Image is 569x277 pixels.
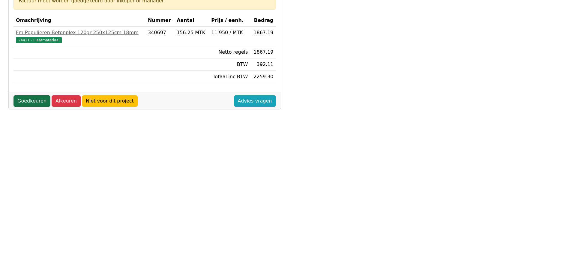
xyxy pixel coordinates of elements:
td: Totaal inc BTW [209,71,250,83]
div: 11.950 / MTK [211,29,248,36]
th: Omschrijving [13,14,145,27]
td: 1867.19 [250,27,276,46]
th: Aantal [174,14,209,27]
td: 2259.30 [250,71,276,83]
th: Bedrag [250,14,276,27]
a: Afkeuren [52,95,81,107]
a: Fm Populieren Betonplex 120gr 250x125cm 18mm24421 - Plaatmateriaal [16,29,143,43]
th: Prijs / eenh. [209,14,250,27]
a: Advies vragen [234,95,276,107]
td: Netto regels [209,46,250,58]
td: 1867.19 [250,46,276,58]
div: Fm Populieren Betonplex 120gr 250x125cm 18mm [16,29,143,36]
td: 340697 [145,27,174,46]
a: Niet voor dit project [82,95,138,107]
td: BTW [209,58,250,71]
td: 392.11 [250,58,276,71]
th: Nummer [145,14,174,27]
a: Goedkeuren [13,95,50,107]
div: 156.25 MTK [177,29,206,36]
span: 24421 - Plaatmateriaal [16,37,62,43]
